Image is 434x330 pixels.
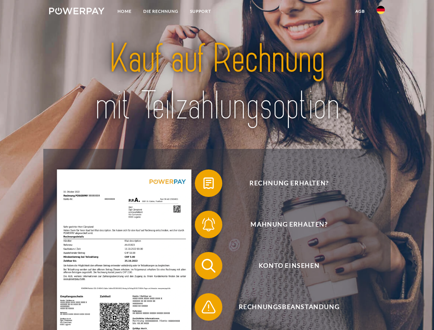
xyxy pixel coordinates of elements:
img: qb_search.svg [200,257,217,274]
img: qb_bill.svg [200,175,217,192]
a: DIE RECHNUNG [137,5,184,18]
span: Mahnung erhalten? [205,211,373,238]
button: Rechnung erhalten? [195,169,374,197]
img: qb_warning.svg [200,298,217,316]
img: qb_bell.svg [200,216,217,233]
button: Konto einsehen [195,252,374,279]
span: Konto einsehen [205,252,373,279]
span: Rechnung erhalten? [205,169,373,197]
button: Mahnung erhalten? [195,211,374,238]
a: Home [112,5,137,18]
a: agb [349,5,371,18]
img: logo-powerpay-white.svg [49,8,104,14]
img: de [377,6,385,14]
span: Rechnungsbeanstandung [205,293,373,321]
a: SUPPORT [184,5,217,18]
button: Rechnungsbeanstandung [195,293,374,321]
img: title-powerpay_de.svg [66,33,368,132]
